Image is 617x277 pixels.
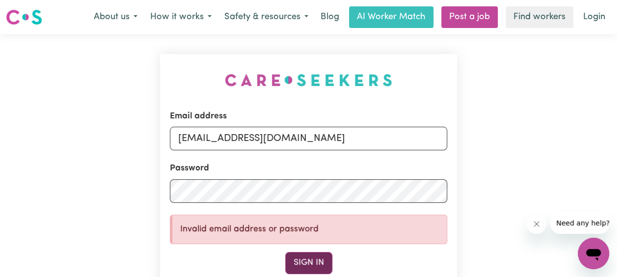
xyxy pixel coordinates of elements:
a: Blog [315,6,345,28]
label: Password [170,162,209,175]
a: AI Worker Match [349,6,433,28]
button: How it works [144,7,218,28]
button: Sign In [285,252,332,274]
label: Email address [170,110,227,123]
iframe: Close message [527,214,546,234]
p: Invalid email address or password [180,223,439,236]
input: Email address [170,127,447,150]
iframe: Button to launch messaging window [578,238,609,269]
a: Careseekers logo [6,6,42,28]
button: About us [87,7,144,28]
img: Careseekers logo [6,8,42,26]
span: Need any help? [6,7,59,15]
button: Safety & resources [218,7,315,28]
a: Login [577,6,611,28]
a: Post a job [441,6,498,28]
a: Find workers [506,6,573,28]
iframe: Message from company [550,212,609,234]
